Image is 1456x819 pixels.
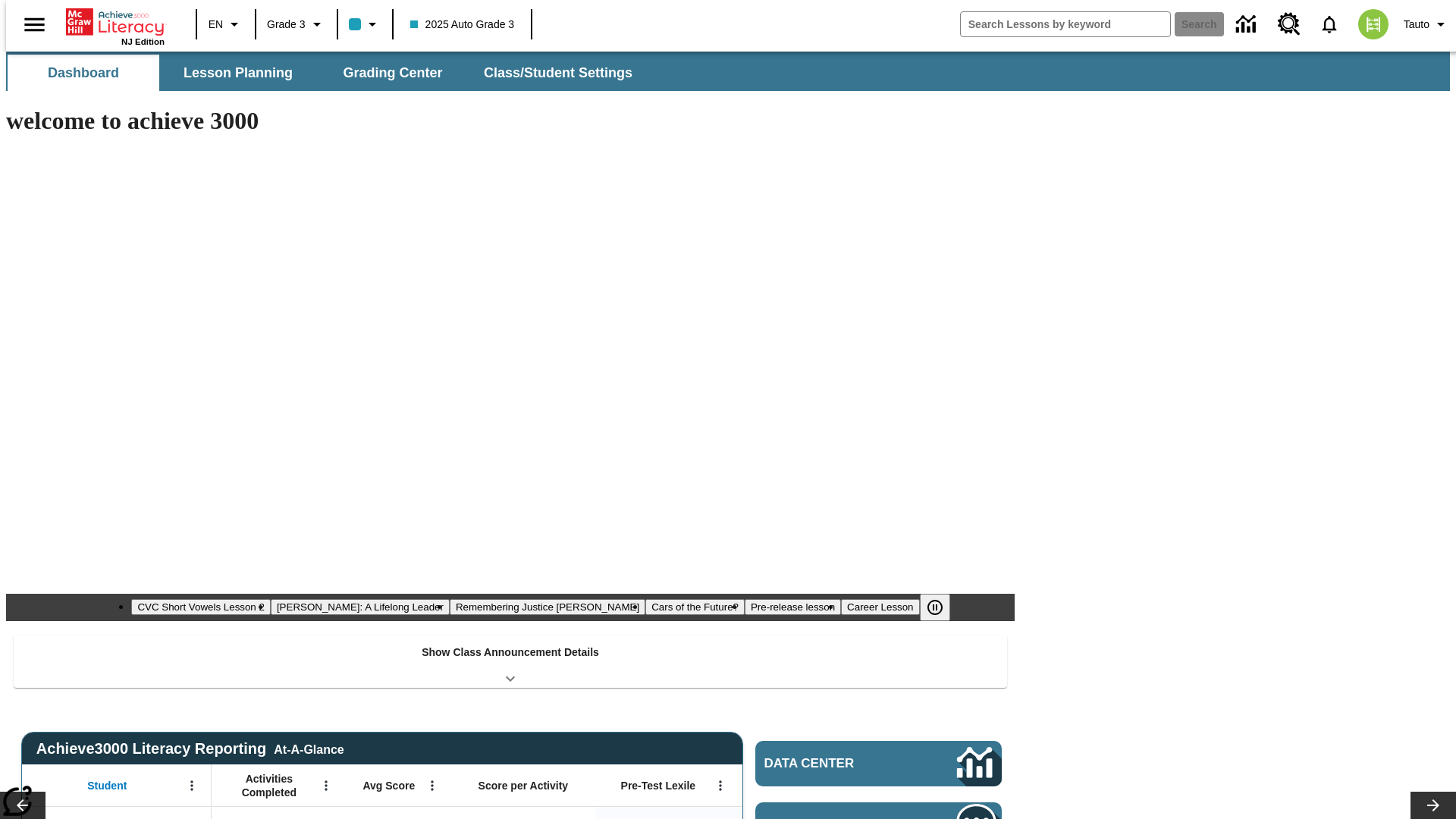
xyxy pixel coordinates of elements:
[274,740,344,757] div: At-A-Glance
[6,52,1450,91] div: SubNavbar
[66,5,165,46] div: Home
[8,55,159,91] button: Dashboard
[343,11,388,38] button: Class color is light blue. Change class color
[267,17,306,33] span: Grade 3
[450,599,645,615] button: Slide 3 Remembering Justice O'Connor
[421,774,444,797] button: Open Menu
[87,779,127,792] span: Student
[317,55,469,91] button: Grading Center
[755,741,1002,786] a: Data Center
[961,12,1170,36] input: search field
[12,2,57,47] button: Open side menu
[162,55,314,91] button: Lesson Planning
[261,11,332,38] button: Grade: Grade 3, Select a grade
[1227,4,1269,45] a: Data Center
[6,55,646,91] div: SubNavbar
[709,774,732,797] button: Open Menu
[410,17,515,33] span: 2025 Auto Grade 3
[621,779,696,792] span: Pre-Test Lexile
[202,11,250,38] button: Language: EN, Select a language
[920,594,965,621] div: Pause
[14,635,1007,688] div: Show Class Announcement Details
[479,779,569,792] span: Score per Activity
[1310,5,1349,44] a: Notifications
[315,774,337,797] button: Open Menu
[745,599,841,615] button: Slide 5 Pre-release lesson
[645,599,745,615] button: Slide 4 Cars of the Future?
[1349,5,1398,44] button: Select a new avatar
[764,756,906,771] span: Data Center
[422,645,599,661] p: Show Class Announcement Details
[36,740,344,758] span: Achieve3000 Literacy Reporting
[66,7,165,37] a: Home
[1358,9,1389,39] img: avatar image
[1410,792,1456,819] button: Lesson carousel, Next
[472,55,645,91] button: Class/Student Settings
[920,594,950,621] button: Pause
[1269,4,1310,45] a: Resource Center, Will open in new tab
[131,599,270,615] button: Slide 1 CVC Short Vowels Lesson 2
[362,779,415,792] span: Avg Score
[219,772,319,799] span: Activities Completed
[841,599,919,615] button: Slide 6 Career Lesson
[121,37,165,46] span: NJ Edition
[1404,17,1429,33] span: Tauto
[1398,11,1456,38] button: Profile/Settings
[271,599,450,615] button: Slide 2 Dianne Feinstein: A Lifelong Leader
[209,17,223,33] span: EN
[180,774,203,797] button: Open Menu
[6,107,1015,135] h1: welcome to achieve 3000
